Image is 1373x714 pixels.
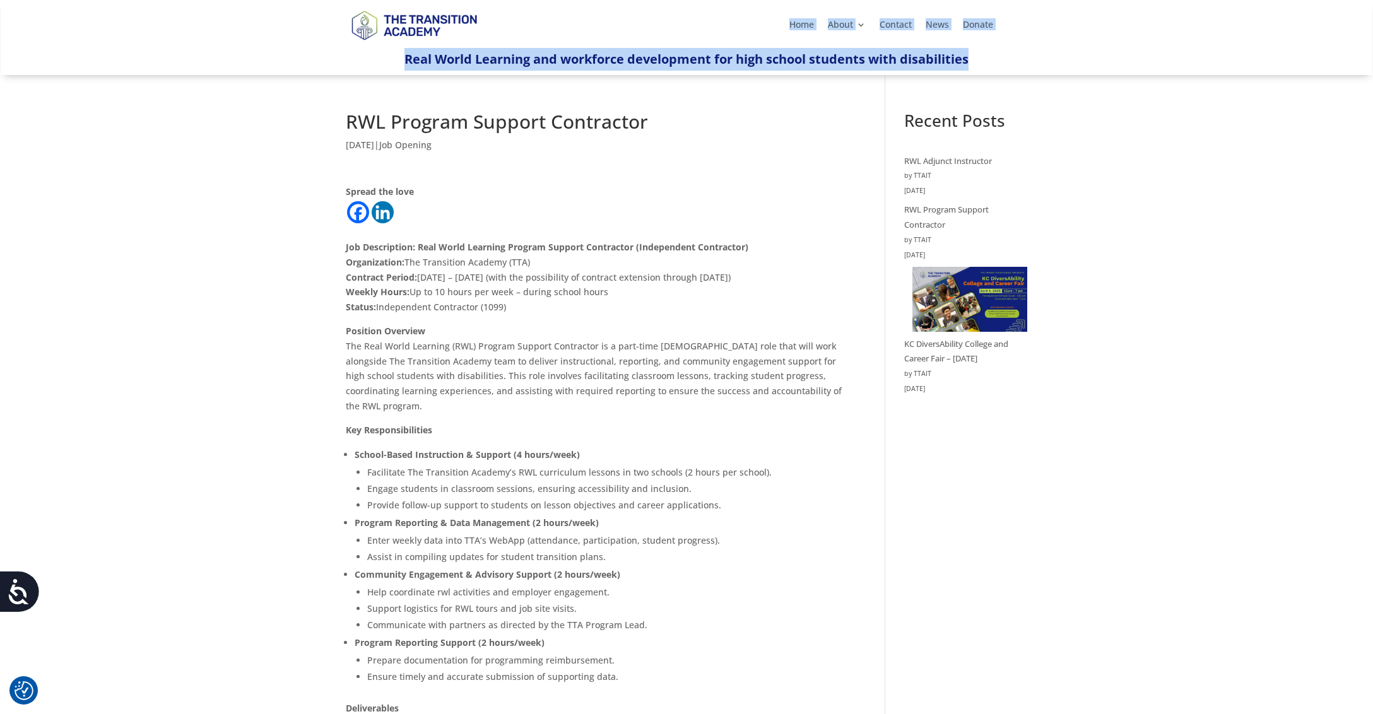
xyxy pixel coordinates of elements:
div: by TTAIT [904,366,1027,382]
a: About [828,20,866,34]
li: Enter weekly data into TTA’s WebApp (attendance, participation, student progress). [367,532,847,549]
li: Ensure timely and accurate submission of supporting data. [367,669,847,685]
a: Contact [880,20,912,34]
div: by TTAIT [904,233,1027,248]
li: Prepare documentation for programming reimbursement. [367,652,847,669]
time: [DATE] [904,184,1027,199]
strong: Job Description: Real World Learning Program Support Contractor (Independent Contractor) Organiza... [346,241,748,268]
li: Facilitate The Transition Academy’s RWL curriculum lessons in two schools (2 hours per school). [367,464,847,481]
img: TTA Brand_TTA Primary Logo_Horizontal_Light BG [346,3,482,47]
li: Support logistics for RWL tours and job site visits. [367,600,847,617]
button: Cookie Settings [15,681,33,700]
a: News [926,20,949,34]
h2: Recent Posts [904,112,1027,135]
strong: Key Responsibilities [346,424,432,436]
strong: Program Reporting & Data Management (2 hours/week) [355,517,599,529]
p: The Real World Learning (RWL) Program Support Contractor is a part-time [DEMOGRAPHIC_DATA] role t... [346,324,847,423]
div: Spread the love [346,184,847,199]
h1: RWL Program Support Contractor [346,112,847,138]
strong: Community Engagement & Advisory Support (2 hours/week) [355,568,620,580]
a: Home [789,20,814,34]
a: Logo-Noticias [346,38,482,50]
a: RWL Adjunct Instructor [904,155,992,167]
strong: Position Overview [346,325,425,337]
li: Communicate with partners as directed by the TTA Program Lead. [367,617,847,633]
a: Linkedin [372,201,394,223]
li: Assist in compiling updates for student transition plans. [367,549,847,565]
a: KC DiversAbility College and Career Fair – [DATE] [904,338,1008,365]
strong: Deliverables [346,702,399,714]
a: Facebook [347,201,369,223]
strong: Status: [346,301,376,313]
span: [DATE] [346,139,374,151]
a: Donate [963,20,993,34]
span: Real World Learning and workforce development for high school students with disabilities [404,50,969,67]
a: RWL Program Support Contractor [904,204,989,230]
strong: Program Reporting Support (2 hours/week) [355,636,545,648]
img: Revisit consent button [15,681,33,700]
p: | [346,138,847,162]
strong: Contract Period: [346,271,417,283]
div: by TTAIT [904,168,1027,184]
strong: Weekly Hours: [346,286,410,298]
li: Engage students in classroom sessions, ensuring accessibility and inclusion. [367,481,847,497]
strong: School-Based Instruction & Support (4 hours/week) [355,448,580,460]
a: Job Opening [379,139,432,151]
p: The Transition Academy (TTA) [DATE] – [DATE] (with the possibility of contract extension through ... [346,225,847,324]
time: [DATE] [904,248,1027,263]
li: Help coordinate rwl activities and employer engagement. [367,584,847,600]
li: Provide follow-up support to students on lesson objectives and career applications. [367,497,847,513]
time: [DATE] [904,382,1027,397]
